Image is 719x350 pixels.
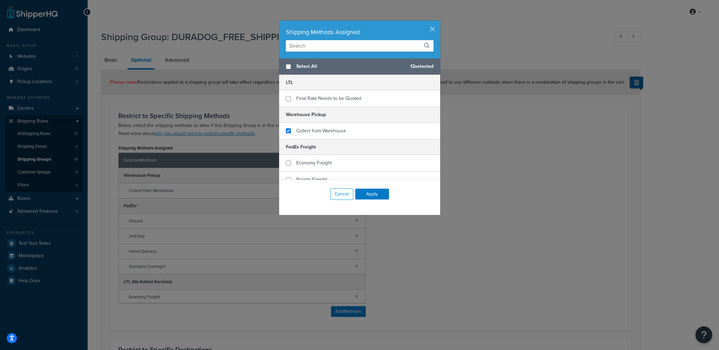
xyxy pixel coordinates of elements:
input: Search [286,40,433,52]
span: Select All [296,62,405,71]
h5: LTL [279,75,440,90]
button: Apply [355,189,389,199]
span: Final Rate Needs to be Quoted [296,95,361,102]
button: Cancel [330,188,353,200]
h5: FedEx Freight [279,139,440,155]
div: Shipping Methods Assigned [286,27,433,37]
h5: Warehouse Pickup [279,107,440,123]
span: Collect from Warehouse [296,127,346,134]
span: Priority Freight [296,176,327,183]
span: Economy Freight [296,159,332,166]
div: 12 selected [279,58,440,75]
